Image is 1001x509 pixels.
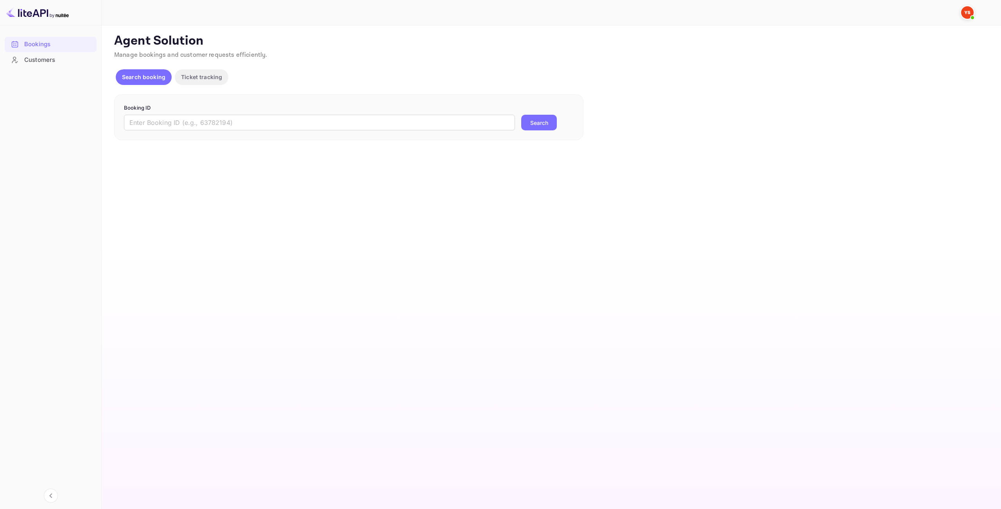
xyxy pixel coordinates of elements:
img: Yandex Support [961,6,974,19]
button: Collapse navigation [44,489,58,503]
a: Customers [5,52,97,67]
input: Enter Booking ID (e.g., 63782194) [124,115,515,130]
p: Booking ID [124,104,574,112]
div: Bookings [24,40,93,49]
a: Bookings [5,37,97,51]
div: Customers [5,52,97,68]
div: Bookings [5,37,97,52]
button: Search [521,115,557,130]
span: Manage bookings and customer requests efficiently. [114,51,267,59]
img: LiteAPI logo [6,6,69,19]
div: Customers [24,56,93,65]
p: Search booking [122,73,165,81]
p: Agent Solution [114,33,987,49]
p: Ticket tracking [181,73,222,81]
